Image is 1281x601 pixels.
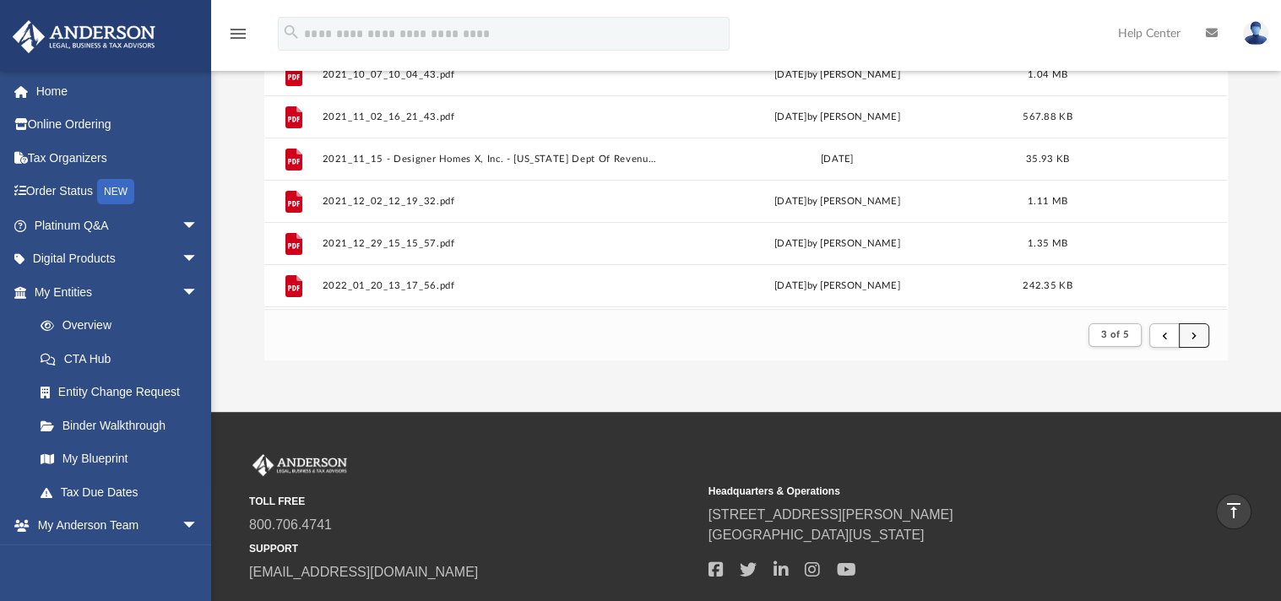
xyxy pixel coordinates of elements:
span: arrow_drop_down [182,242,215,277]
a: Tax Organizers [12,141,224,175]
a: Digital Productsarrow_drop_down [12,242,224,276]
button: 3 of 5 [1088,323,1142,347]
button: 2021_11_15 - Designer Homes X, Inc. - [US_STATE] Dept Of Revenue.pdf [323,154,661,165]
img: User Pic [1243,21,1268,46]
div: [DATE] by [PERSON_NAME] [668,279,1007,294]
a: [STREET_ADDRESS][PERSON_NAME] [708,507,953,522]
small: Headquarters & Operations [708,484,1156,499]
div: [DATE] by [PERSON_NAME] [668,194,1007,209]
img: Anderson Advisors Platinum Portal [8,20,160,53]
span: 1.11 MB [1028,197,1067,206]
div: [DATE] by [PERSON_NAME] [668,236,1007,252]
a: My Anderson Teamarrow_drop_down [12,509,215,543]
a: Tax Due Dates [24,475,224,509]
a: Home [12,74,224,108]
div: NEW [97,179,134,204]
a: menu [228,32,248,44]
span: arrow_drop_down [182,275,215,310]
button: 2021_12_02_12_19_32.pdf [323,196,661,207]
i: search [282,23,301,41]
a: Overview [24,309,224,343]
div: [DATE] by [PERSON_NAME] [668,110,1007,125]
a: Online Ordering [12,108,224,142]
span: 35.93 KB [1026,154,1069,164]
small: SUPPORT [249,541,697,556]
small: TOLL FREE [249,494,697,509]
button: 2021_10_07_10_04_43.pdf [323,69,661,80]
button: 2022_01_20_13_17_56.pdf [323,280,661,291]
a: Entity Change Request [24,376,224,409]
span: arrow_drop_down [182,208,215,243]
a: Platinum Q&Aarrow_drop_down [12,208,224,242]
a: My Anderson Team [24,542,207,576]
a: Binder Walkthrough [24,409,224,442]
a: 800.706.4741 [249,517,332,532]
span: 1.04 MB [1028,70,1067,79]
a: [GEOGRAPHIC_DATA][US_STATE] [708,528,925,542]
span: 567.88 KB [1023,112,1072,122]
div: [DATE] by [PERSON_NAME] [668,68,1007,83]
span: 1.35 MB [1028,239,1067,248]
img: Anderson Advisors Platinum Portal [249,454,350,476]
a: Order StatusNEW [12,175,224,209]
span: 242.35 KB [1023,281,1072,290]
a: My Entitiesarrow_drop_down [12,275,224,309]
i: vertical_align_top [1224,501,1244,521]
i: menu [228,24,248,44]
span: 3 of 5 [1101,330,1129,339]
div: grid [264,11,1227,309]
a: My Blueprint [24,442,215,476]
a: vertical_align_top [1216,494,1251,529]
span: arrow_drop_down [182,509,215,544]
a: CTA Hub [24,342,224,376]
button: 2021_12_29_15_15_57.pdf [323,238,661,249]
a: [EMAIL_ADDRESS][DOMAIN_NAME] [249,565,478,579]
div: [DATE] [668,152,1007,167]
button: 2021_11_02_16_21_43.pdf [323,111,661,122]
